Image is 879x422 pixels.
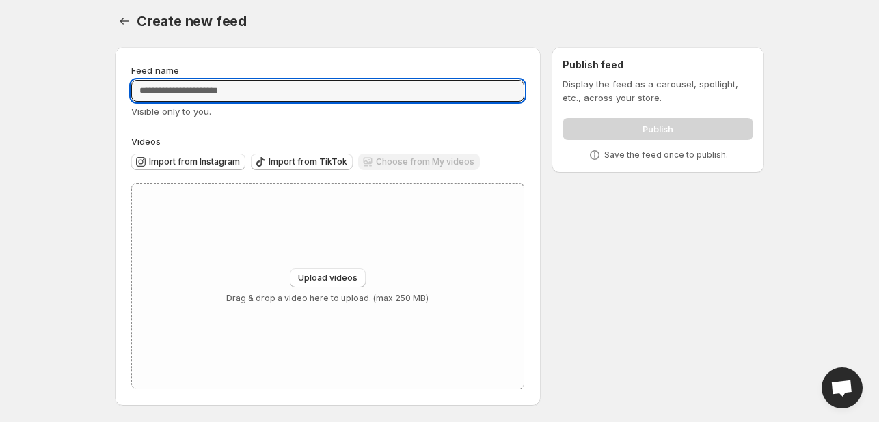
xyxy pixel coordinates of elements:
span: Import from TikTok [269,156,347,167]
span: Create new feed [137,13,247,29]
button: Settings [115,12,134,31]
a: Open chat [822,367,863,408]
p: Display the feed as a carousel, spotlight, etc., across your store. [563,77,753,104]
span: Import from Instagram [149,156,240,167]
span: Feed name [131,65,179,76]
p: Drag & drop a video here to upload. (max 250 MB) [226,293,429,304]
span: Visible only to you. [131,106,211,117]
span: Videos [131,136,161,147]
button: Import from Instagram [131,154,245,170]
p: Save the feed once to publish. [604,150,728,160]
button: Upload videos [290,268,366,287]
h2: Publish feed [563,58,753,72]
button: Import from TikTok [251,154,353,170]
span: Upload videos [298,272,357,283]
